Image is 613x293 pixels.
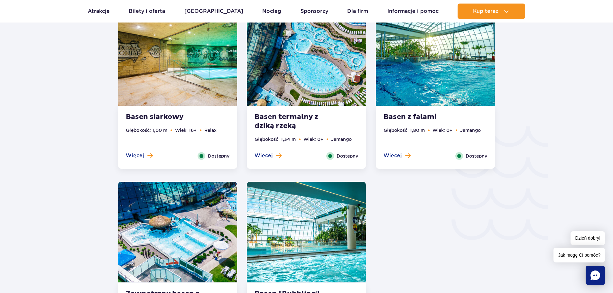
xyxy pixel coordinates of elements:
[255,152,273,159] span: Więcej
[118,5,237,106] img: Sulphur pool
[301,4,328,19] a: Sponsorzy
[384,152,402,159] span: Więcej
[586,266,605,285] div: Chat
[473,8,498,14] span: Kup teraz
[432,127,452,134] li: Wiek: 0+
[347,4,368,19] a: Dla firm
[126,113,204,122] strong: Basen siarkowy
[384,113,461,122] strong: Basen z falami
[175,127,197,134] li: Wiek: 16+
[303,136,323,143] li: Wiek: 0+
[331,136,352,143] li: Jamango
[255,152,282,159] button: Więcej
[376,5,495,106] img: Wave Pool
[262,4,281,19] a: Nocleg
[118,182,237,282] img: Zewnętrzny basen z barem
[129,4,165,19] a: Bilety i oferta
[204,127,217,134] li: Relax
[88,4,110,19] a: Atrakcje
[247,5,366,106] img: Thermal pool with crazy river
[247,182,366,282] img: Basen Bubbling
[337,152,358,160] span: Dostępny
[255,136,296,143] li: Głębokość: 1,34 m
[460,127,481,134] li: Jamango
[126,127,167,134] li: Głębokość: 1,00 m
[208,152,229,160] span: Dostępny
[384,127,425,134] li: Głębokość: 1,80 m
[255,113,332,131] strong: Basen termalny z dziką rzeką
[458,4,525,19] button: Kup teraz
[571,231,605,245] span: Dzień dobry!
[126,152,153,159] button: Więcej
[466,152,487,160] span: Dostępny
[553,248,605,262] span: Jak mogę Ci pomóc?
[126,152,144,159] span: Więcej
[384,152,411,159] button: Więcej
[387,4,439,19] a: Informacje i pomoc
[184,4,243,19] a: [GEOGRAPHIC_DATA]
